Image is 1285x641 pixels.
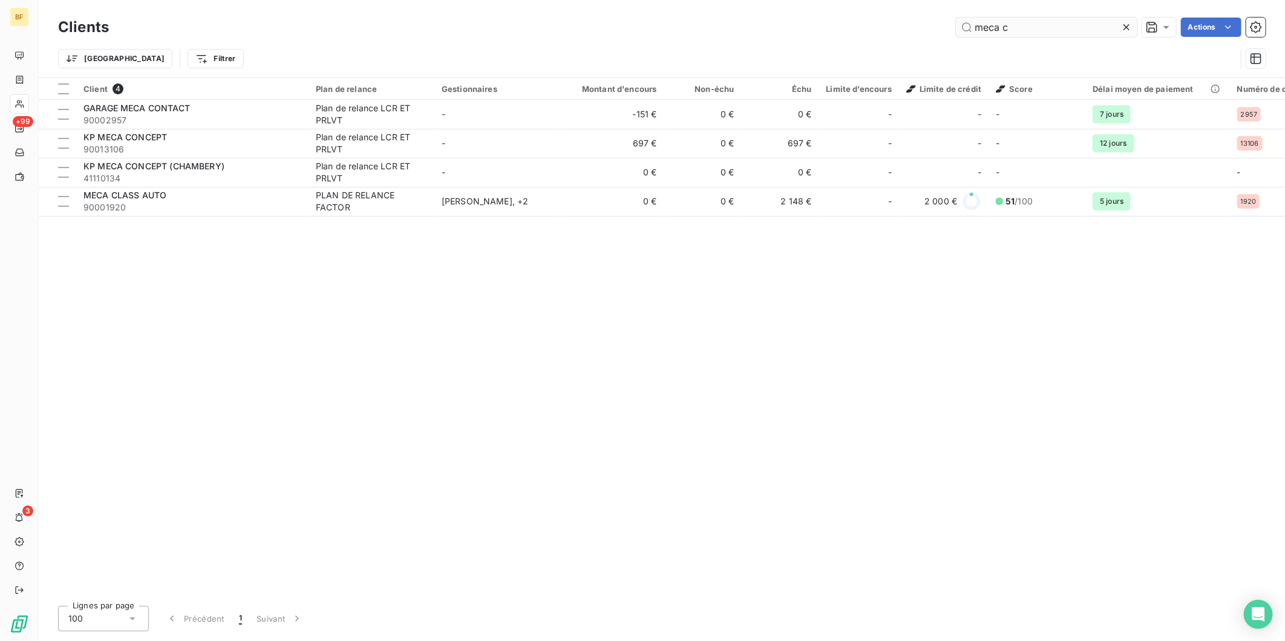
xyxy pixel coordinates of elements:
button: Filtrer [188,49,243,68]
span: - [888,195,892,207]
input: Rechercher [956,18,1137,37]
span: - [888,108,892,120]
span: Limite de crédit [906,84,981,94]
span: Score [996,84,1033,94]
span: 2957 [1241,111,1258,118]
button: Suivant [249,606,310,631]
span: - [888,166,892,178]
span: - [978,166,981,178]
button: Actions [1181,18,1241,37]
span: 100 [68,613,83,625]
div: Gestionnaires [442,84,553,94]
span: - [442,167,445,177]
td: 0 € [664,187,742,216]
span: 2 000 € [924,195,957,207]
td: 0 € [664,129,742,158]
div: Non-échu [672,84,734,94]
td: 697 € [560,129,664,158]
td: 0 € [664,158,742,187]
span: - [888,137,892,149]
span: KP MECA CONCEPT (CHAMBERY) [83,161,224,171]
div: Plan de relance LCR ET PRLVT [316,160,427,184]
span: 51 [1005,196,1015,206]
span: 7 jours [1093,105,1131,123]
span: 90013106 [83,143,301,155]
span: - [442,109,445,119]
span: 1 [239,613,242,625]
td: 0 € [742,158,819,187]
div: Plan de relance LCR ET PRLVT [316,131,427,155]
div: BF [10,7,29,27]
span: GARAGE MECA CONTACT [83,103,190,113]
div: [PERSON_NAME] , + 2 [442,195,553,207]
button: 1 [232,606,249,631]
span: 3 [22,506,33,516]
div: Montant d'encours [567,84,657,94]
span: +99 [13,116,33,127]
span: - [978,137,981,149]
div: PLAN DE RELANCE FACTOR [316,189,427,213]
span: - [996,138,999,148]
span: - [442,138,445,148]
span: /100 [1005,195,1033,207]
span: - [978,108,981,120]
div: Limite d’encours [826,84,892,94]
td: 0 € [560,158,664,187]
div: Délai moyen de paiement [1093,84,1222,94]
div: Open Intercom Messenger [1244,600,1273,629]
td: 697 € [742,129,819,158]
span: - [996,167,999,177]
span: 5 jours [1093,192,1131,210]
span: MECA CLASS AUTO [83,190,166,200]
span: 90001920 [83,201,301,213]
span: Client [83,84,108,94]
span: - [996,109,999,119]
div: Échu [749,84,812,94]
span: 4 [113,83,123,94]
span: 12 jours [1093,134,1134,152]
td: 0 € [560,187,664,216]
td: 0 € [742,100,819,129]
div: Plan de relance LCR ET PRLVT [316,102,427,126]
td: 0 € [664,100,742,129]
div: Plan de relance [316,84,427,94]
span: 13106 [1241,140,1259,147]
span: 41110134 [83,172,301,184]
button: [GEOGRAPHIC_DATA] [58,49,172,68]
span: - [1237,167,1241,177]
span: 1920 [1241,198,1257,205]
td: -151 € [560,100,664,129]
span: KP MECA CONCEPT [83,132,167,142]
img: Logo LeanPay [10,614,29,634]
button: Précédent [159,606,232,631]
h3: Clients [58,16,109,38]
td: 2 148 € [742,187,819,216]
span: 90002957 [83,114,301,126]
